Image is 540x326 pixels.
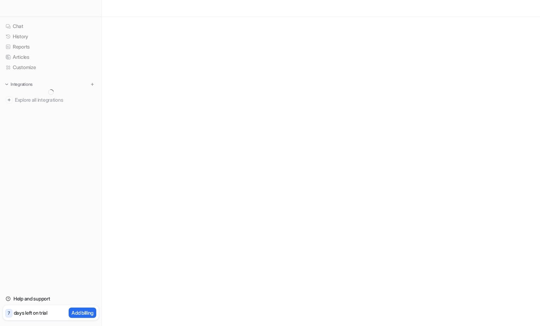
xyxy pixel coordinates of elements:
button: Add billing [69,308,96,318]
p: days left on trial [14,309,47,316]
button: Integrations [3,81,35,88]
p: Add billing [71,309,93,316]
img: explore all integrations [6,96,13,103]
a: Customize [3,62,99,72]
a: History [3,32,99,41]
a: Chat [3,21,99,31]
img: expand menu [4,82,9,87]
a: Explore all integrations [3,95,99,105]
p: 7 [8,310,10,316]
img: menu_add.svg [90,82,95,87]
p: Integrations [11,81,33,87]
a: Articles [3,52,99,62]
a: Help and support [3,294,99,304]
span: Explore all integrations [15,94,96,106]
a: Reports [3,42,99,52]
